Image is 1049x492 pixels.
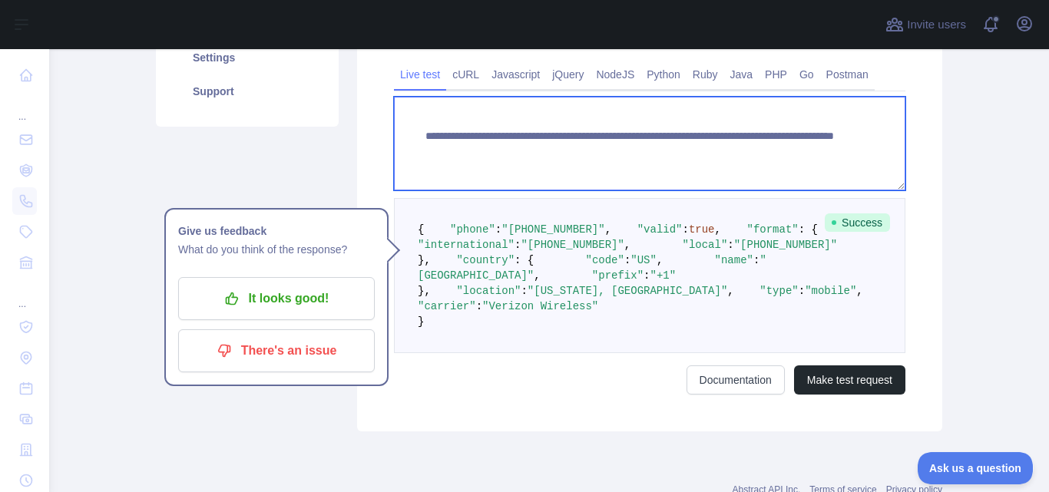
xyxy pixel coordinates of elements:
[418,223,424,236] span: {
[657,254,663,266] span: ,
[418,254,431,266] span: },
[501,223,604,236] span: "[PHONE_NUMBER]"
[637,223,683,236] span: "valid"
[825,213,890,232] span: Success
[794,365,905,395] button: Make test request
[724,62,759,87] a: Java
[418,239,515,251] span: "international"
[174,74,320,108] a: Support
[585,254,624,266] span: "code"
[682,223,688,236] span: :
[528,285,727,297] span: "[US_STATE], [GEOGRAPHIC_DATA]"
[521,285,527,297] span: :
[178,329,375,372] button: There's an issue
[644,269,650,282] span: :
[682,239,727,251] span: "local"
[190,338,363,364] p: There's an issue
[650,269,676,282] span: "+1"
[418,300,476,312] span: "carrier"
[482,300,598,312] span: "Verizon Wireless"
[856,285,862,297] span: ,
[624,239,630,251] span: ,
[495,223,501,236] span: :
[456,254,515,266] span: "country"
[178,240,375,259] p: What do you think of the response?
[918,452,1034,484] iframe: Toggle Customer Support
[687,365,785,395] a: Documentation
[446,62,485,87] a: cURL
[734,239,837,251] span: "[PHONE_NUMBER]"
[450,223,495,236] span: "phone"
[178,222,375,240] h1: Give us feedback
[689,223,715,236] span: true
[190,286,363,312] p: It looks good!
[12,92,37,123] div: ...
[799,223,818,236] span: : {
[605,223,611,236] span: ,
[521,239,624,251] span: "[PHONE_NUMBER]"
[394,62,446,87] a: Live test
[515,254,534,266] span: : {
[759,285,798,297] span: "type"
[418,315,424,328] span: }
[534,269,540,282] span: ,
[687,62,724,87] a: Ruby
[456,285,521,297] span: "location"
[590,62,640,87] a: NodeJS
[174,41,320,74] a: Settings
[546,62,590,87] a: jQuery
[418,285,431,297] span: },
[640,62,687,87] a: Python
[624,254,630,266] span: :
[476,300,482,312] span: :
[727,285,733,297] span: ,
[793,62,820,87] a: Go
[515,239,521,251] span: :
[759,62,793,87] a: PHP
[799,285,805,297] span: :
[630,254,657,266] span: "US"
[727,239,733,251] span: :
[820,62,875,87] a: Postman
[178,277,375,320] button: It looks good!
[485,62,546,87] a: Javascript
[747,223,799,236] span: "format"
[592,269,644,282] span: "prefix"
[715,254,753,266] span: "name"
[805,285,856,297] span: "mobile"
[753,254,759,266] span: :
[715,223,721,236] span: ,
[12,279,37,310] div: ...
[882,12,969,37] button: Invite users
[907,16,966,34] span: Invite users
